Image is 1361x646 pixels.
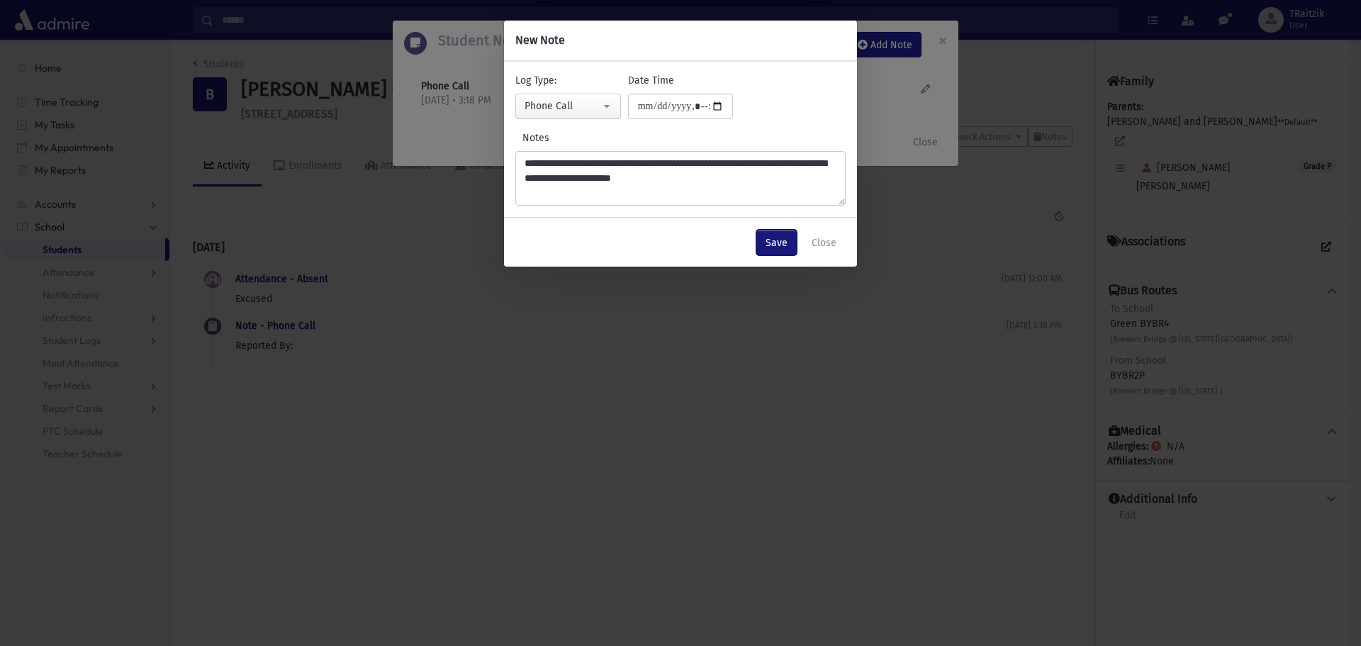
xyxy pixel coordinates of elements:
[515,94,621,119] button: Phone Call
[515,32,565,49] h6: New Note
[515,73,556,88] label: Log Type:
[515,130,571,145] label: Notes
[525,99,600,113] div: Phone Call
[628,73,674,88] label: Date Time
